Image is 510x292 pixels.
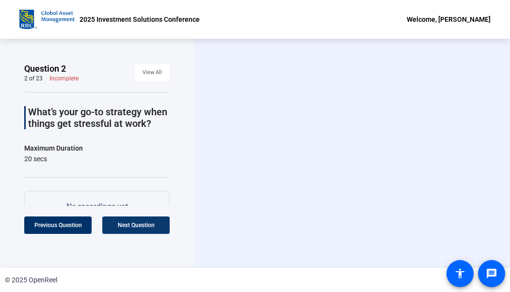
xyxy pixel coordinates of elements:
mat-icon: accessibility [454,268,466,279]
span: View All [143,65,162,80]
img: OpenReel logo [19,10,75,29]
span: Question 2 [24,63,66,75]
div: Maximum Duration [24,142,83,154]
p: No recordings yet [39,201,155,213]
p: 2025 Investment Solutions Conference [80,14,200,25]
p: What’s your go-to strategy when things get stressful at work? [28,106,170,129]
div: 2 of 23 [24,75,43,82]
span: Previous Question [34,222,82,229]
span: Next Question [118,222,155,229]
button: Previous Question [24,216,92,234]
div: Welcome, [PERSON_NAME] [407,14,491,25]
div: 20 secs [24,154,83,164]
button: Next Question [102,216,170,234]
button: View All [135,64,170,81]
div: Once you record a video it will show up here. [39,201,155,223]
div: © 2025 OpenReel [5,275,57,285]
div: Incomplete [49,75,79,82]
mat-icon: message [486,268,497,279]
